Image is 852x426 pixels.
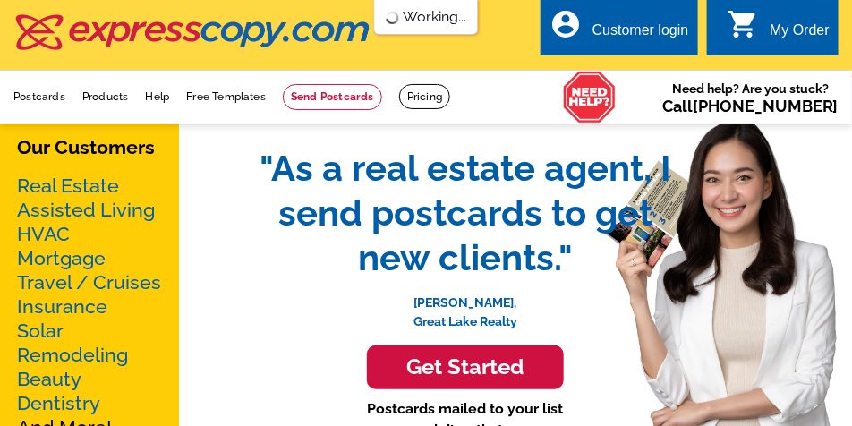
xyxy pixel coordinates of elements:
a: Solar [17,319,64,342]
a: Products [82,90,129,103]
a: Get Started [242,345,689,389]
a: [PHONE_NUMBER] [693,97,839,115]
h3: Get Started [389,354,541,380]
a: Insurance [17,295,107,318]
a: Beauty [17,368,81,390]
a: HVAC [17,223,70,245]
a: Help [145,90,169,103]
img: loading... [386,11,400,25]
a: Free Templates [186,90,266,103]
a: Mortgage [17,247,106,269]
span: Need help? Are you stuck? [662,80,839,115]
i: account_circle [550,8,582,40]
i: shopping_cart [727,8,759,40]
div: Customer login [592,22,689,47]
span: "As a real estate agent, I send postcards to get new clients." [242,146,689,280]
img: help [563,71,617,124]
div: My Order [770,22,830,47]
a: Real Estate [17,175,119,197]
a: Postcards [13,90,65,103]
a: Remodeling [17,344,128,366]
a: Dentistry [17,392,100,414]
span: Call [662,97,839,115]
p: [PERSON_NAME], Great Lake Realty [242,280,689,331]
a: Travel / Cruises [17,271,161,294]
a: account_circle Customer login [550,20,689,42]
b: Our Customers [17,136,155,158]
a: shopping_cart My Order [727,20,830,42]
a: Assisted Living [17,199,155,221]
